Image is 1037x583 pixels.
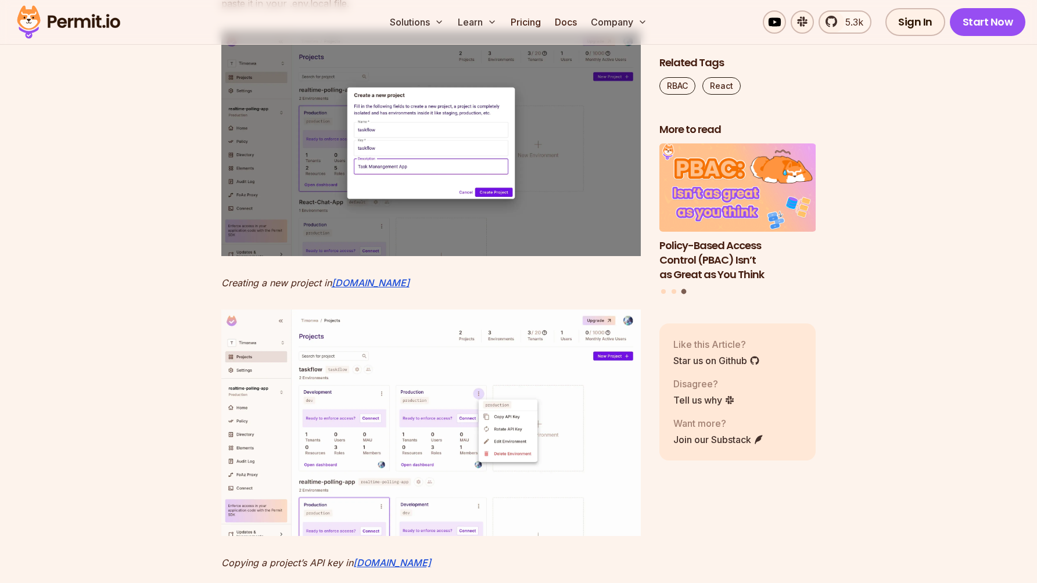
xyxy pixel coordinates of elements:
a: [DOMAIN_NAME] [353,557,431,568]
button: Solutions [385,10,448,34]
img: Permit logo [12,2,125,42]
a: Sign In [885,8,945,36]
a: Start Now [950,8,1026,36]
img: image.png [221,310,641,535]
a: Policy-Based Access Control (PBAC) Isn’t as Great as You ThinkPolicy-Based Access Control (PBAC) ... [659,144,816,282]
img: Policy-Based Access Control (PBAC) Isn’t as Great as You Think [659,144,816,232]
p: Disagree? [673,377,735,391]
a: Docs [550,10,582,34]
em: Copying a project’s API key in [221,557,353,568]
a: RBAC [659,77,695,95]
a: Star us on Github [673,354,760,368]
a: Tell us why [673,393,735,407]
a: [DOMAIN_NAME] [332,277,410,289]
a: 5.3k [819,10,871,34]
em: Creating a new project in [221,277,332,289]
p: Like this Article? [673,337,760,351]
button: Go to slide 2 [672,289,676,294]
img: image.png [221,30,641,256]
button: Go to slide 3 [681,289,687,294]
button: Company [586,10,652,34]
button: Learn [453,10,501,34]
h3: Policy-Based Access Control (PBAC) Isn’t as Great as You Think [659,239,816,282]
div: Posts [659,144,816,296]
h2: More to read [659,123,816,137]
p: Want more? [673,416,764,430]
span: 5.3k [838,15,863,29]
button: Go to slide 1 [661,289,666,294]
h2: Related Tags [659,56,816,70]
a: React [702,77,741,95]
a: Pricing [506,10,546,34]
a: Join our Substack [673,433,764,447]
li: 3 of 3 [659,144,816,282]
